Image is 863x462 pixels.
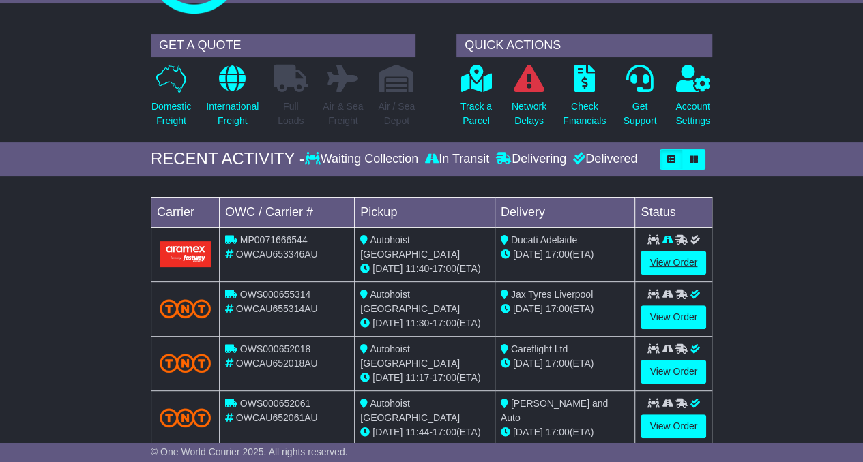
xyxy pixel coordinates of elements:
[546,303,570,314] span: 17:00
[323,99,363,128] p: Air & Sea Freight
[513,249,543,260] span: [DATE]
[570,152,637,167] div: Delivered
[405,263,429,274] span: 11:40
[378,99,415,128] p: Air / Sea Depot
[675,64,711,136] a: AccountSettings
[372,318,403,328] span: [DATE]
[274,99,308,128] p: Full Loads
[372,427,403,437] span: [DATE]
[360,371,489,385] div: - (ETA)
[456,34,712,57] div: QUICK ACTIONS
[151,446,348,457] span: © One World Courier 2025. All rights reserved.
[513,303,543,314] span: [DATE]
[501,247,630,262] div: (ETA)
[240,343,311,354] span: OWS000652018
[151,64,192,136] a: DomesticFreight
[641,305,706,329] a: View Order
[622,64,657,136] a: GetSupport
[360,343,460,369] span: Autohoist [GEOGRAPHIC_DATA]
[493,152,570,167] div: Delivering
[160,354,211,372] img: TNT_Domestic.png
[151,99,191,128] p: Domestic Freight
[405,427,429,437] span: 11:44
[236,303,318,314] span: OWCAU655314AU
[405,372,429,383] span: 11:17
[236,412,318,423] span: OWCAU652061AU
[511,289,593,300] span: Jax Tyres Liverpool
[360,234,460,260] span: Autohoist [GEOGRAPHIC_DATA]
[372,263,403,274] span: [DATE]
[405,318,429,328] span: 11:30
[511,343,568,354] span: Careflight Ltd
[360,289,460,314] span: Autohoist [GEOGRAPHIC_DATA]
[151,34,415,57] div: GET A QUOTE
[641,251,706,275] a: View Order
[546,427,570,437] span: 17:00
[240,234,308,245] span: MP0071666544
[360,316,489,330] div: - (ETA)
[501,356,630,371] div: (ETA)
[512,99,546,128] p: Network Delays
[641,360,706,384] a: View Order
[206,99,259,128] p: International Freight
[205,64,259,136] a: InternationalFreight
[433,318,456,328] span: 17:00
[160,241,211,266] img: Aramex.png
[675,99,710,128] p: Account Settings
[151,197,219,227] td: Carrier
[240,289,311,300] span: OWS000655314
[240,398,311,409] span: OWS000652061
[623,99,656,128] p: Get Support
[160,408,211,427] img: TNT_Domestic.png
[563,99,606,128] p: Check Financials
[219,197,354,227] td: OWC / Carrier #
[151,149,305,169] div: RECENT ACTIVITY -
[305,152,422,167] div: Waiting Collection
[422,152,493,167] div: In Transit
[460,99,492,128] p: Track a Parcel
[635,197,712,227] td: Status
[372,372,403,383] span: [DATE]
[562,64,606,136] a: CheckFinancials
[513,427,543,437] span: [DATE]
[433,427,456,437] span: 17:00
[360,425,489,440] div: - (ETA)
[546,358,570,369] span: 17:00
[546,249,570,260] span: 17:00
[513,358,543,369] span: [DATE]
[433,372,456,383] span: 17:00
[501,425,630,440] div: (ETA)
[501,302,630,316] div: (ETA)
[160,299,211,318] img: TNT_Domestic.png
[236,249,318,260] span: OWCAU653346AU
[511,234,577,245] span: Ducati Adelaide
[433,263,456,274] span: 17:00
[360,398,460,423] span: Autohoist [GEOGRAPHIC_DATA]
[641,414,706,438] a: View Order
[236,358,318,369] span: OWCAU652018AU
[495,197,635,227] td: Delivery
[460,64,493,136] a: Track aParcel
[360,262,489,276] div: - (ETA)
[501,398,608,423] span: [PERSON_NAME] and Auto
[511,64,547,136] a: NetworkDelays
[355,197,495,227] td: Pickup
